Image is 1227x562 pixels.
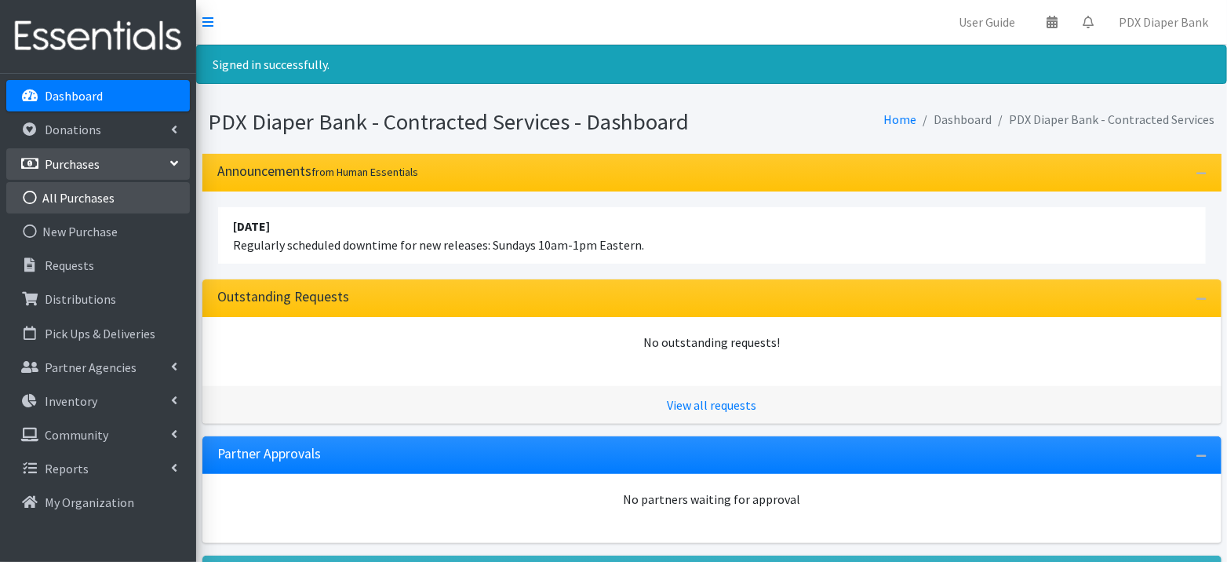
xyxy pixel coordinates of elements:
a: My Organization [6,487,190,518]
a: PDX Diaper Bank [1106,6,1221,38]
li: Dashboard [917,108,992,131]
a: Requests [6,250,190,281]
p: Donations [45,122,101,137]
a: Pick Ups & Deliveries [6,318,190,349]
div: Signed in successfully. [196,45,1227,84]
h3: Partner Approvals [218,446,322,462]
li: PDX Diaper Bank - Contracted Services [992,108,1215,131]
a: View all requests [667,397,756,413]
a: Dashboard [6,80,190,111]
li: Regularly scheduled downtime for new releases: Sundays 10am-1pm Eastern. [218,207,1206,264]
img: HumanEssentials [6,10,190,63]
small: from Human Essentials [312,165,419,179]
p: Pick Ups & Deliveries [45,326,155,341]
p: Dashboard [45,88,103,104]
a: Reports [6,453,190,484]
h1: PDX Diaper Bank - Contracted Services - Dashboard [209,108,706,136]
a: Home [884,111,917,127]
p: Requests [45,257,94,273]
a: Purchases [6,148,190,180]
div: No outstanding requests! [218,333,1206,352]
a: Distributions [6,283,190,315]
a: Community [6,419,190,451]
p: Reports [45,461,89,476]
strong: [DATE] [234,218,271,234]
a: New Purchase [6,216,190,247]
p: Inventory [45,393,97,409]
p: Partner Agencies [45,359,137,375]
a: User Guide [946,6,1028,38]
p: Community [45,427,108,443]
a: Donations [6,114,190,145]
p: My Organization [45,494,134,510]
a: Partner Agencies [6,352,190,383]
p: Purchases [45,156,100,172]
a: All Purchases [6,182,190,213]
p: Distributions [45,291,116,307]
h3: Outstanding Requests [218,289,350,305]
div: No partners waiting for approval [218,490,1206,509]
h3: Announcements [218,163,419,180]
a: Inventory [6,385,190,417]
